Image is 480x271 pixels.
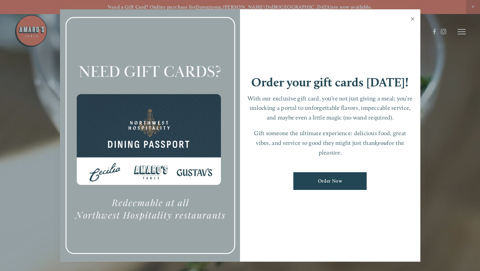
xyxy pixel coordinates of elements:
[406,10,419,29] a: Close
[378,139,387,146] em: you
[247,128,414,157] p: Gift someone the ultimate experience: delicious food, great vibes, and service so good they might...
[293,172,367,190] a: Order Now
[247,94,414,122] p: With our exclusive gift card, you’re not just giving a meal; you’re unlocking a portal to unforge...
[251,76,409,88] h1: Order your gift cards [DATE]!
